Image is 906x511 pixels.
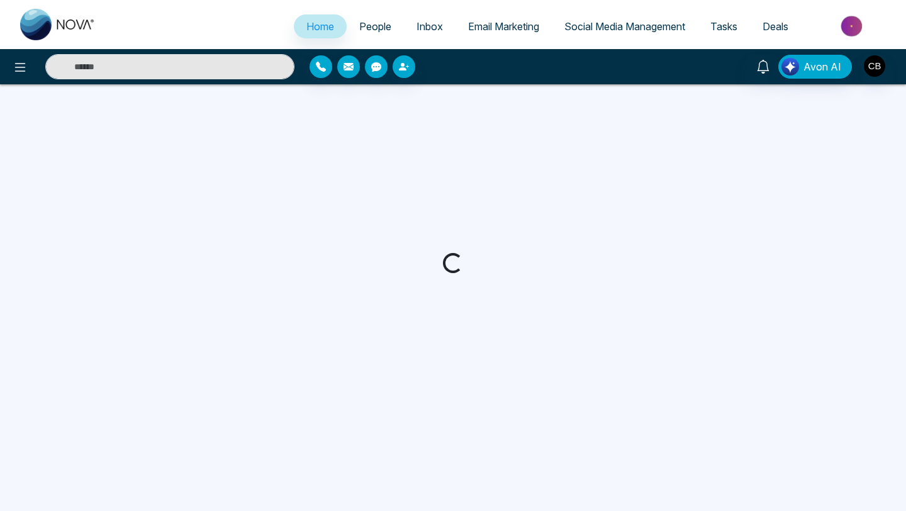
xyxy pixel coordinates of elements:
[294,14,347,38] a: Home
[763,20,788,33] span: Deals
[698,14,750,38] a: Tasks
[306,20,334,33] span: Home
[468,20,539,33] span: Email Marketing
[564,20,685,33] span: Social Media Management
[803,59,841,74] span: Avon AI
[404,14,456,38] a: Inbox
[750,14,801,38] a: Deals
[778,55,852,79] button: Avon AI
[552,14,698,38] a: Social Media Management
[417,20,443,33] span: Inbox
[20,9,96,40] img: Nova CRM Logo
[807,12,898,40] img: Market-place.gif
[710,20,737,33] span: Tasks
[347,14,404,38] a: People
[781,58,799,76] img: Lead Flow
[456,14,552,38] a: Email Marketing
[864,55,885,77] img: User Avatar
[359,20,391,33] span: People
